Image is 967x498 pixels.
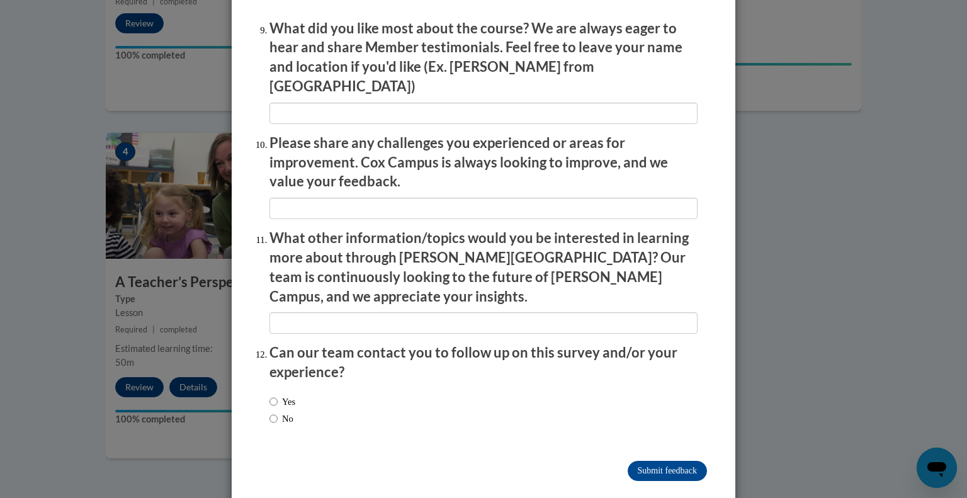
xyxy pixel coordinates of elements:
[269,133,698,191] p: Please share any challenges you experienced or areas for improvement. Cox Campus is always lookin...
[269,412,293,426] label: No
[269,395,278,409] input: Yes
[269,343,698,382] p: Can our team contact you to follow up on this survey and/or your experience?
[628,461,707,481] input: Submit feedback
[269,229,698,306] p: What other information/topics would you be interested in learning more about through [PERSON_NAME...
[269,412,278,426] input: No
[269,395,295,409] label: Yes
[269,19,698,96] p: What did you like most about the course? We are always eager to hear and share Member testimonial...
